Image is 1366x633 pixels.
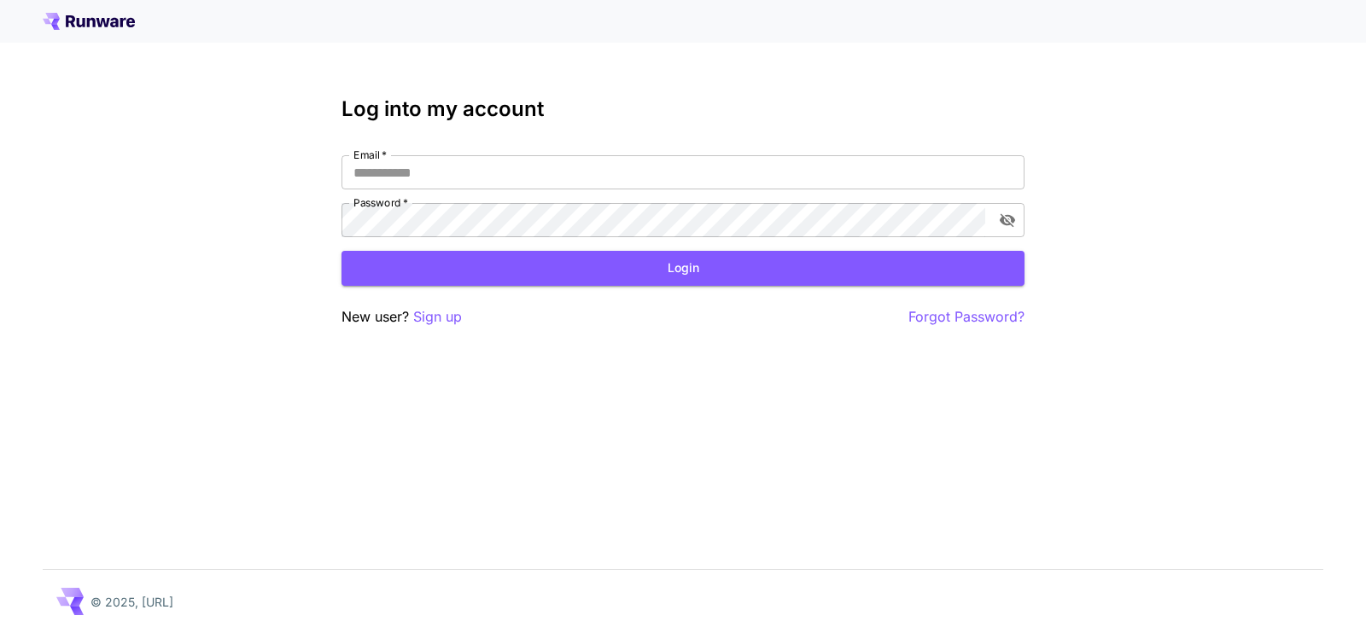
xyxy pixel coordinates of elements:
label: Email [353,148,387,162]
p: New user? [341,306,462,328]
button: Login [341,251,1024,286]
h3: Log into my account [341,97,1024,121]
label: Password [353,195,408,210]
button: Forgot Password? [908,306,1024,328]
button: toggle password visibility [992,205,1023,235]
p: © 2025, [URL] [90,593,173,611]
button: Sign up [413,306,462,328]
